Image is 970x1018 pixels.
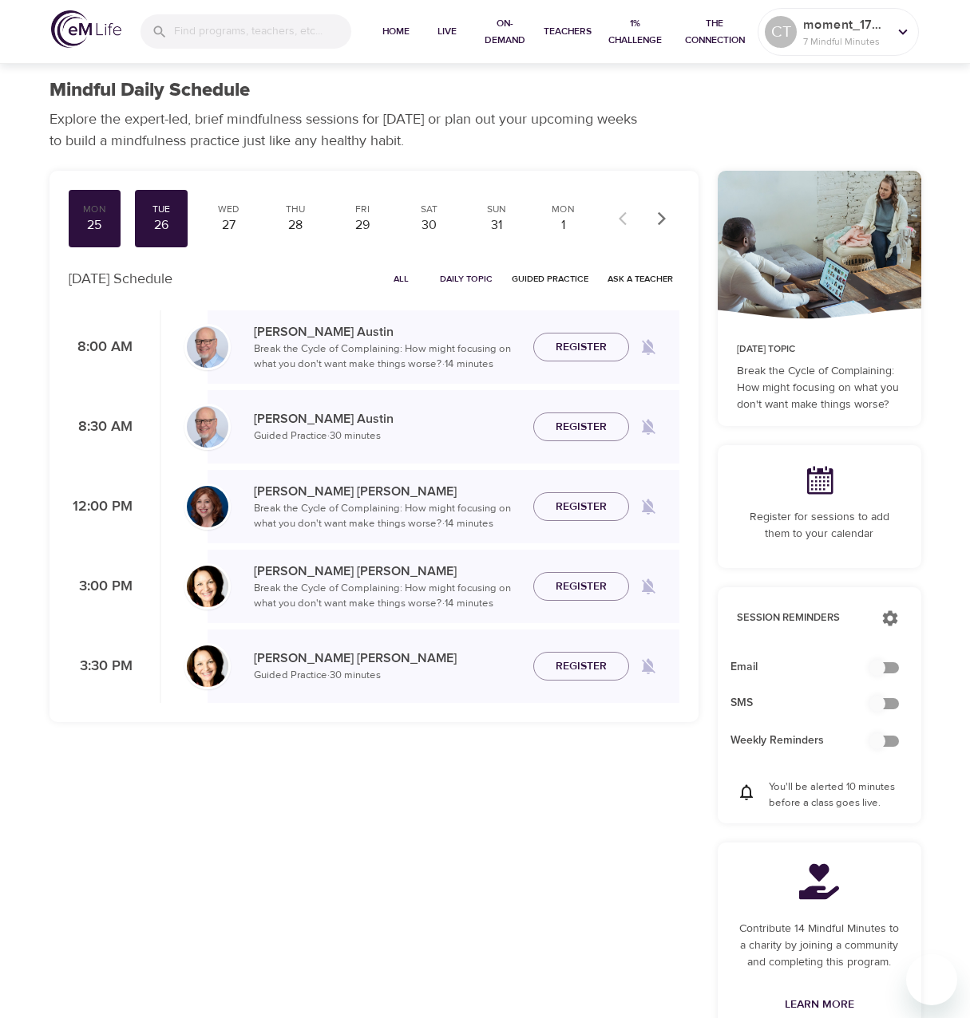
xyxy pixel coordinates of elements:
[254,428,521,444] p: Guided Practice · 30 minutes
[208,203,248,216] div: Wed
[254,562,521,581] p: [PERSON_NAME] [PERSON_NAME]
[342,203,382,216] div: Fri
[533,333,629,362] button: Register
[544,216,584,235] div: 1
[679,15,751,49] span: The Connection
[410,203,449,216] div: Sat
[556,337,607,357] span: Register
[69,656,133,677] p: 3:30 PM
[737,363,902,413] p: Break the Cycle of Complaining: How might focusing on what you don't want make things worse?
[75,203,115,216] div: Mon
[275,203,315,216] div: Thu
[69,576,133,598] p: 3:00 PM
[629,408,667,446] span: Remind me when a class goes live every Tuesday at 8:30 AM
[187,566,228,607] img: Laurie_Weisman-min.jpg
[208,216,248,235] div: 27
[376,266,427,291] button: All
[75,216,115,235] div: 25
[737,610,865,626] p: Session Reminders
[428,23,466,40] span: Live
[906,954,957,1005] iframe: Button to launch messaging window
[803,15,888,34] p: moment_1749742791
[629,487,667,526] span: Remind me when a class goes live every Tuesday at 12:00 PM
[737,921,902,971] p: Contribute 14 Mindful Minutes to a charity by joining a community and completing this program.
[737,342,902,357] p: [DATE] Topic
[803,34,888,49] p: 7 Mindful Minutes
[730,732,883,749] span: Weekly Reminders
[69,416,133,438] p: 8:30 AM
[410,216,449,235] div: 30
[49,79,250,102] h1: Mindful Daily Schedule
[254,341,521,373] p: Break the Cycle of Complaining: How might focusing on what you don't want make things worse? · 14...
[69,496,133,518] p: 12:00 PM
[533,572,629,602] button: Register
[785,995,854,1015] span: Learn More
[533,412,629,442] button: Register
[544,23,592,40] span: Teachers
[342,216,382,235] div: 29
[440,271,493,286] span: Daily Topic
[382,271,421,286] span: All
[730,695,883,712] span: SMS
[477,203,517,216] div: Sun
[769,779,902,811] p: You'll be alerted 10 minutes before a class goes live.
[629,647,667,685] span: Remind me when a class goes live every Tuesday at 3:30 PM
[377,23,415,40] span: Home
[533,652,629,681] button: Register
[556,497,607,517] span: Register
[187,406,228,448] img: Jim_Austin_Headshot_min.jpg
[556,577,607,597] span: Register
[544,203,584,216] div: Mon
[477,216,517,235] div: 31
[556,417,607,437] span: Register
[254,482,521,501] p: [PERSON_NAME] [PERSON_NAME]
[730,659,883,676] span: Email
[49,109,648,152] p: Explore the expert-led, brief mindfulness sessions for [DATE] or plan out your upcoming weeks to ...
[533,492,629,522] button: Register
[608,271,673,286] span: Ask a Teacher
[604,15,665,49] span: 1% Challenge
[629,328,667,366] span: Remind me when a class goes live every Tuesday at 8:00 AM
[69,268,172,290] p: [DATE] Schedule
[434,266,499,291] button: Daily Topic
[174,14,351,49] input: Find programs, teachers, etc...
[254,409,521,428] p: [PERSON_NAME] Austin
[505,266,595,291] button: Guided Practice
[601,266,679,291] button: Ask a Teacher
[254,322,521,341] p: [PERSON_NAME] Austin
[479,15,531,49] span: On-Demand
[254,649,521,668] p: [PERSON_NAME] [PERSON_NAME]
[254,581,521,612] p: Break the Cycle of Complaining: How might focusing on what you don't want make things worse? · 14...
[254,668,521,684] p: Guided Practice · 30 minutes
[556,657,607,677] span: Register
[765,16,797,48] div: CT
[629,567,667,606] span: Remind me when a class goes live every Tuesday at 3:00 PM
[275,216,315,235] div: 28
[512,271,588,286] span: Guided Practice
[187,486,228,527] img: Elaine_Smookler-min.jpg
[141,216,181,235] div: 26
[141,203,181,216] div: Tue
[51,10,121,48] img: logo
[69,337,133,358] p: 8:00 AM
[254,501,521,532] p: Break the Cycle of Complaining: How might focusing on what you don't want make things worse? · 14...
[187,326,228,368] img: Jim_Austin_Headshot_min.jpg
[187,645,228,687] img: Laurie_Weisman-min.jpg
[737,509,902,543] p: Register for sessions to add them to your calendar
